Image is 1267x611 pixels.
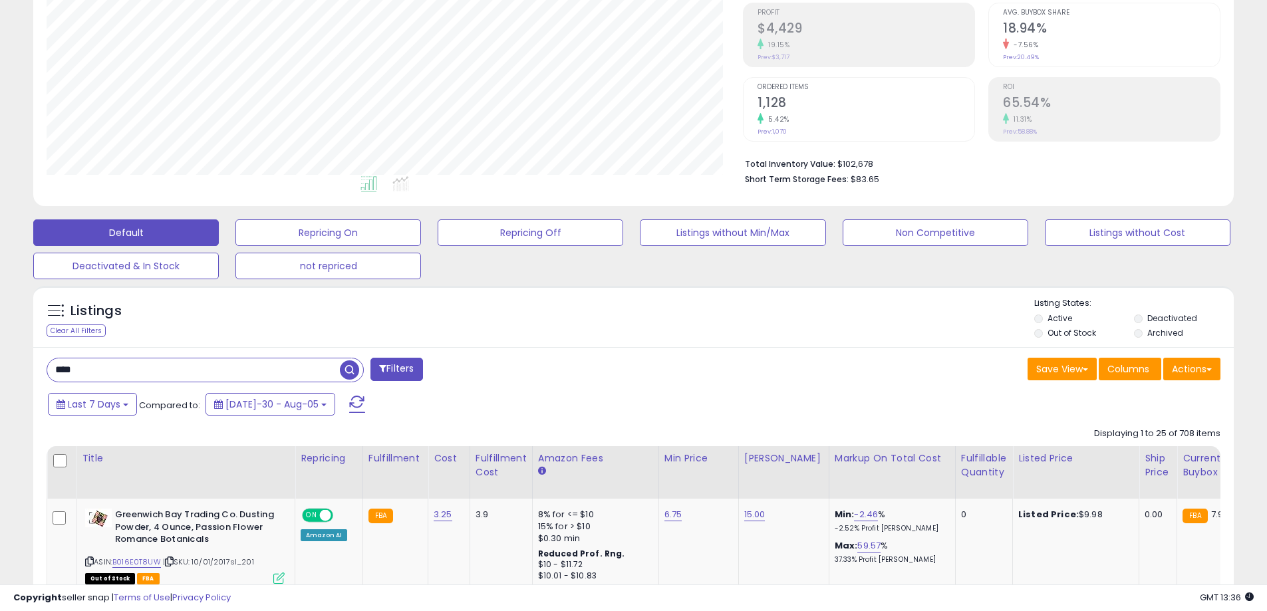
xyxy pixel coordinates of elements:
h2: $4,429 [758,21,974,39]
button: Filters [370,358,422,381]
div: % [835,509,945,533]
span: 2025-08-13 13:36 GMT [1200,591,1254,604]
button: Repricing Off [438,219,623,246]
div: [PERSON_NAME] [744,451,823,465]
div: Fulfillable Quantity [961,451,1007,479]
button: Non Competitive [843,219,1028,246]
div: Clear All Filters [47,324,106,337]
label: Active [1048,312,1072,324]
div: $10.01 - $10.83 [538,570,648,582]
span: Profit [758,9,974,17]
button: Columns [1099,358,1161,380]
button: Listings without Min/Max [640,219,825,246]
button: Save View [1028,358,1097,380]
a: Terms of Use [114,591,170,604]
small: FBA [368,509,393,523]
span: | SKU: 10/01/2017sl_201 [163,556,254,567]
button: Last 7 Days [48,393,137,416]
div: 3.9 [476,509,522,521]
h5: Listings [70,302,122,320]
span: OFF [331,510,352,521]
small: Prev: 58.88% [1003,128,1037,136]
div: $9.98 [1018,509,1129,521]
div: Amazon AI [301,529,347,541]
th: The percentage added to the cost of goods (COGS) that forms the calculator for Min & Max prices. [829,446,955,499]
div: Fulfillment [368,451,422,465]
b: Short Term Storage Fees: [745,174,849,185]
button: not repriced [235,253,421,279]
div: Listed Price [1018,451,1133,465]
button: Repricing On [235,219,421,246]
div: 0.00 [1145,509,1167,521]
div: 0 [961,509,1002,521]
button: Listings without Cost [1045,219,1230,246]
button: Deactivated & In Stock [33,253,219,279]
h2: 18.94% [1003,21,1220,39]
div: seller snap | | [13,592,231,604]
div: Current Buybox Price [1183,451,1251,479]
small: 11.31% [1009,114,1032,124]
div: Amazon Fees [538,451,653,465]
div: $0.30 min [538,533,648,545]
div: Title [82,451,289,465]
button: Default [33,219,219,246]
span: Compared to: [139,399,200,412]
label: Archived [1147,327,1183,338]
div: 8% for <= $10 [538,509,648,521]
small: Prev: 1,070 [758,128,787,136]
p: Listing States: [1034,297,1234,310]
span: [DATE]-30 - Aug-05 [225,398,319,411]
label: Out of Stock [1048,327,1096,338]
button: Actions [1163,358,1220,380]
span: ROI [1003,84,1220,91]
span: Avg. Buybox Share [1003,9,1220,17]
span: Last 7 Days [68,398,120,411]
b: Greenwich Bay Trading Co. Dusting Powder, 4 Ounce, Passion Flower Romance Botanicals [115,509,277,549]
small: Prev: 20.49% [1003,53,1039,61]
small: 19.15% [764,40,789,50]
div: Displaying 1 to 25 of 708 items [1094,428,1220,440]
div: % [835,540,945,564]
span: Ordered Items [758,84,974,91]
div: Min Price [664,451,733,465]
label: Deactivated [1147,312,1197,324]
a: 15.00 [744,508,766,521]
span: $83.65 [851,173,879,185]
div: Ship Price [1145,451,1171,479]
span: 7.95 [1211,508,1229,521]
a: B016E0T8UW [112,556,161,568]
div: $10 - $11.72 [538,559,648,570]
a: Privacy Policy [172,591,231,604]
div: 15% for > $10 [538,521,648,533]
small: -7.56% [1009,40,1038,50]
a: 59.57 [857,539,881,552]
b: Listed Price: [1018,508,1079,521]
b: Total Inventory Value: [745,158,835,170]
small: 5.42% [764,114,789,124]
div: Markup on Total Cost [835,451,950,465]
strong: Copyright [13,591,62,604]
p: -2.52% Profit [PERSON_NAME] [835,524,945,533]
b: Reduced Prof. Rng. [538,548,625,559]
span: Columns [1107,362,1149,376]
small: Amazon Fees. [538,465,546,477]
div: Repricing [301,451,357,465]
small: FBA [1183,509,1207,523]
b: Max: [835,539,858,552]
div: Cost [434,451,464,465]
p: 37.33% Profit [PERSON_NAME] [835,555,945,564]
a: -2.46 [854,508,878,521]
b: Min: [835,508,855,521]
h2: 65.54% [1003,95,1220,113]
button: [DATE]-30 - Aug-05 [206,393,335,416]
a: 6.75 [664,508,682,521]
small: Prev: $3,717 [758,53,789,61]
div: Fulfillment Cost [476,451,527,479]
h2: 1,128 [758,95,974,113]
li: $102,678 [745,155,1210,171]
span: ON [303,510,320,521]
img: 511o8YZ0iLL._SL40_.jpg [85,509,112,527]
a: 3.25 [434,508,452,521]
